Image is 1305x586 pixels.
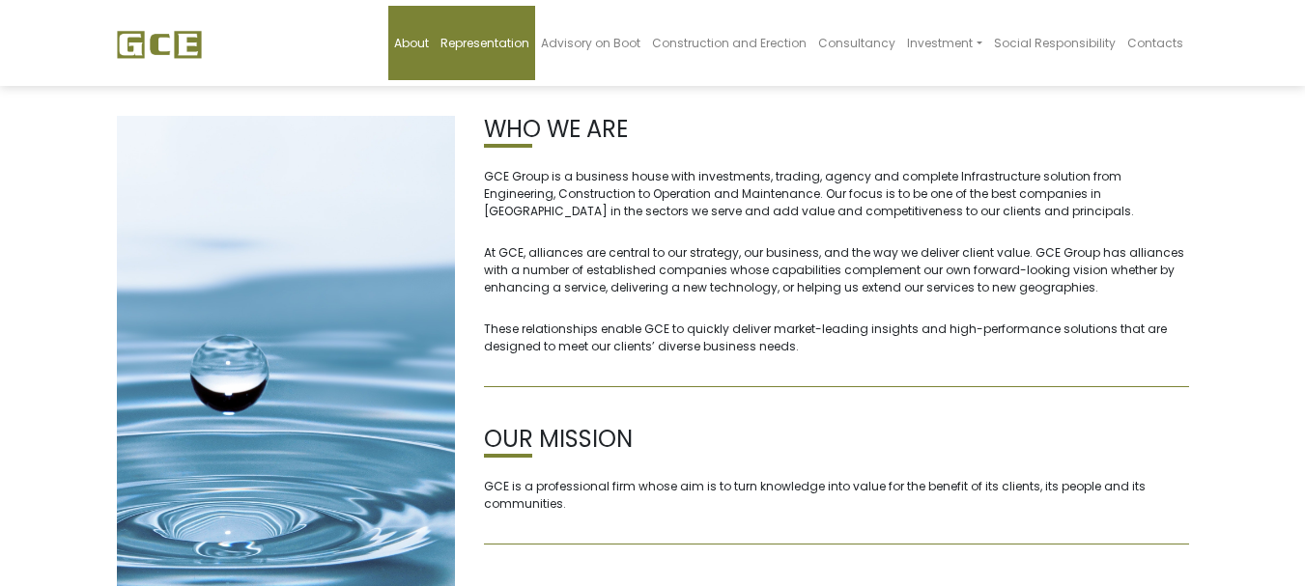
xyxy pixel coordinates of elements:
[988,6,1121,80] a: Social Responsibility
[812,6,901,80] a: Consultancy
[117,30,202,59] img: GCE Group
[535,6,646,80] a: Advisory on Boot
[484,168,1189,220] p: GCE Group is a business house with investments, trading, agency and complete Infrastructure solut...
[484,426,1189,454] h2: OUR MISSION
[440,35,529,51] span: Representation
[818,35,895,51] span: Consultancy
[901,6,987,80] a: Investment
[1121,6,1189,80] a: Contacts
[646,6,812,80] a: Construction and Erection
[484,244,1189,296] p: At GCE, alliances are central to our strategy, our business, and the way we deliver client value....
[907,35,973,51] span: Investment
[484,116,1189,144] h2: WHO WE ARE
[394,35,429,51] span: About
[388,6,435,80] a: About
[484,321,1189,355] p: These relationships enable GCE to quickly deliver market-leading insights and high-performance so...
[652,35,807,51] span: Construction and Erection
[1127,35,1183,51] span: Contacts
[994,35,1116,51] span: Social Responsibility
[484,478,1189,513] p: GCE is a professional firm whose aim is to turn knowledge into value for the benefit of its clien...
[435,6,535,80] a: Representation
[541,35,640,51] span: Advisory on Boot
